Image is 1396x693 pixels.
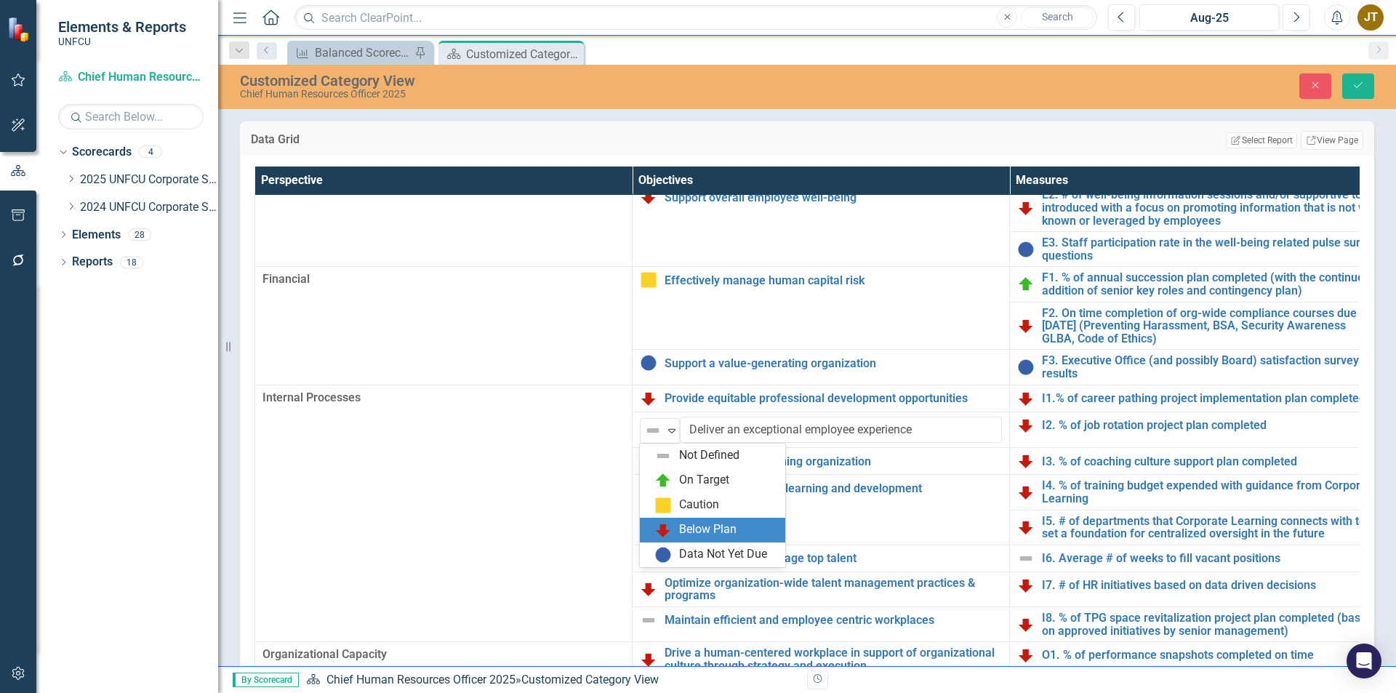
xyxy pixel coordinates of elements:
div: On Target [679,472,729,489]
img: Not Defined [1017,550,1035,567]
div: 28 [128,228,151,241]
a: Maintain efficient and employee centric workplaces [665,614,1002,627]
span: Search [1042,11,1073,23]
input: Search Below... [58,104,204,129]
small: UNFCU [58,36,186,47]
span: Internal Processes [262,390,625,406]
span: By Scorecard [233,673,299,687]
a: Optimize organization-wide talent management practices & programs [665,577,1002,602]
a: Balanced Scorecard Summary Report [291,44,411,62]
span: Organizational Capacity [262,646,625,663]
a: View Page [1301,131,1363,150]
div: Customized Category View [240,73,876,89]
img: Below Plan [1017,577,1035,594]
img: On Target [654,472,672,489]
div: Below Plan [679,521,737,538]
a: I4. % of training budget expended with guidance from Corporate Learning [1042,479,1379,505]
h3: Data Grid [251,133,542,146]
a: O1. % of performance snapshots completed on time [1042,649,1379,662]
a: E2. # of well-being information sessions and/or supportive tools introduced with a focus on promo... [1042,188,1379,227]
span: Financial [262,271,625,288]
img: Caution [640,271,657,289]
a: Support a high performing organization [665,455,1002,468]
div: 4 [139,146,162,159]
img: Below Plan [1017,317,1035,335]
div: Balanced Scorecard Summary Report [315,44,411,62]
img: Not Defined [644,422,662,439]
a: 2024 UNFCU Corporate Scorecard [80,199,218,216]
div: Open Intercom Messenger [1347,644,1381,678]
img: Not Defined [654,447,672,465]
input: Name [680,417,1002,444]
span: Elements & Reports [58,18,186,36]
button: JT [1357,4,1384,31]
button: Search [1021,7,1094,28]
div: Aug-25 [1144,9,1274,27]
a: Provide equitable professional development opportunities [665,392,1002,405]
img: Below Plan [654,521,672,539]
a: Elements [72,227,121,244]
a: I1.% of career pathing project implementation plan completed [1042,392,1379,405]
a: F2. On time completion of org-wide compliance courses due in [DATE] (Preventing Harassment, BSA, ... [1042,307,1379,345]
img: Data Not Yet Due [1017,241,1035,258]
img: Data Not Yet Due [1017,358,1035,376]
div: Caution [679,497,719,513]
img: ClearPoint Strategy [7,15,34,43]
img: Below Plan [1017,390,1035,407]
a: Attract, retain, and engage top talent [665,552,1002,565]
button: Select Report [1226,132,1296,148]
img: Below Plan [1017,616,1035,633]
div: Customized Category View [466,45,580,63]
img: Data Not Yet Due [654,546,672,564]
a: Effectively manage human capital risk [665,274,1002,287]
div: Chief Human Resources Officer 2025 [240,89,876,100]
img: Below Plan [1017,518,1035,536]
a: I3. % of coaching culture support plan completed [1042,455,1379,468]
a: Support a value-generating organization [665,357,1002,370]
a: I7. # of HR initiatives based on data driven decisions [1042,579,1379,592]
a: I2. % of job rotation project plan completed [1042,419,1379,432]
div: Data Not Yet Due [679,546,767,563]
img: Below Plan [640,390,657,407]
a: Drive a human-centered workplace in support of organizational culture through strategy and execution [665,646,1002,672]
div: Customized Category View [521,673,659,686]
a: Chief Human Resources Officer 2025 [326,673,516,686]
a: F1. % of annual succession plan completed (with the continued addition of senior key roles and co... [1042,271,1379,297]
a: Scorecards [72,144,132,161]
a: F3. Executive Office (and possibly Board) satisfaction survey results [1042,354,1379,380]
img: Below Plan [640,651,657,668]
img: Not Defined [640,612,657,629]
img: Below Plan [640,188,657,206]
img: Below Plan [640,580,657,598]
img: Below Plan [1017,484,1035,501]
a: I8. % of TPG space revitalization project plan completed (based on approved initiatives by senior... [1042,612,1379,637]
a: I6. Average # of weeks to fill vacant positions [1042,552,1379,565]
img: Data Not Yet Due [640,354,657,372]
a: I5. # of departments that Corporate Learning connects with to set a foundation for centralized ov... [1042,515,1379,540]
a: Reports [72,254,113,271]
img: Below Plan [1017,646,1035,664]
a: 2025 UNFCU Corporate Scorecard [80,172,218,188]
div: Not Defined [679,447,739,464]
img: Below Plan [1017,452,1035,470]
a: Chief Human Resources Officer 2025 [58,69,204,86]
div: 18 [120,256,143,268]
a: Offer opportunities for learning and development [665,482,1002,495]
img: On Target [1017,276,1035,293]
img: Below Plan [1017,417,1035,434]
div: » [306,672,796,689]
img: Below Plan [1017,199,1035,217]
input: Search ClearPoint... [294,5,1097,31]
a: Support overall employee well-being [665,191,1002,204]
a: E3. Staff participation rate in the well-being related pulse survey questions [1042,236,1379,262]
img: Caution [654,497,672,514]
button: Aug-25 [1139,4,1279,31]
